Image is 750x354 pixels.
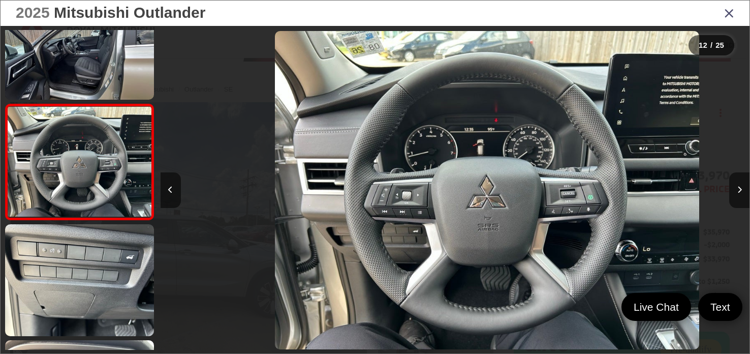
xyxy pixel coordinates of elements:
img: 2025 Mitsubishi Outlander SE [4,223,155,337]
img: 2025 Mitsubishi Outlander SE [275,31,699,349]
span: 12 [699,41,707,49]
button: Previous image [161,172,181,208]
img: 2025 Mitsubishi Outlander SE [6,107,152,217]
span: Text [705,300,735,314]
span: Mitsubishi Outlander [54,4,205,21]
span: Live Chat [629,300,684,314]
a: Text [698,293,742,321]
span: 2025 [16,4,50,21]
span: / [709,42,713,49]
button: Next image [729,172,749,208]
i: Close gallery [724,6,734,19]
span: 25 [715,41,724,49]
a: Live Chat [621,293,691,321]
